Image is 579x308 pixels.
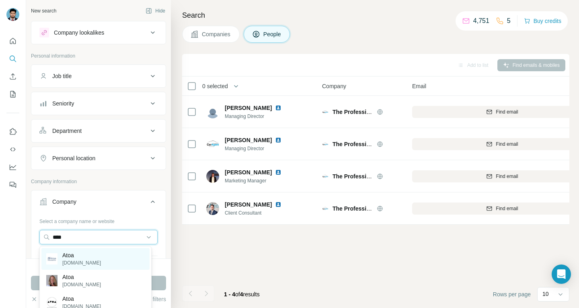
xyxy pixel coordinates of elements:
img: LinkedIn logo [275,169,281,176]
p: Company information [31,178,166,185]
p: Atoa [62,251,101,259]
div: Seniority [52,99,74,107]
span: Find email [496,141,518,148]
span: Rows per page [493,290,531,298]
img: Avatar [6,8,19,21]
button: Seniority [31,94,166,113]
button: Personal location [31,149,166,168]
div: Personal location [52,154,95,162]
span: Find email [496,205,518,212]
span: The Professional Car Agent [333,205,406,212]
img: LinkedIn logo [275,201,281,208]
img: Avatar [206,170,219,183]
span: Managing Director [225,113,291,120]
span: Find email [496,108,518,116]
button: Department [31,121,166,141]
div: Job title [52,72,72,80]
button: Feedback [6,178,19,192]
span: [PERSON_NAME] [225,104,272,112]
p: Atoa [62,273,101,281]
img: Avatar [206,105,219,118]
button: Hide [140,5,171,17]
span: results [224,291,260,298]
span: The Professional Car Agent [333,109,406,115]
span: Managing Director [225,145,291,152]
span: Find email [496,173,518,180]
button: Dashboard [6,160,19,174]
span: [PERSON_NAME] [225,136,272,144]
p: [DOMAIN_NAME] [62,281,101,288]
span: of [235,291,240,298]
span: Companies [202,30,231,38]
span: Client Consultant [225,209,291,217]
button: Use Surfe API [6,142,19,157]
img: Avatar [206,138,219,151]
button: My lists [6,87,19,101]
span: Marketing Manager [225,177,291,184]
div: New search [31,7,56,14]
span: The Professional Car Agent [333,173,406,180]
span: 1 - 4 [224,291,235,298]
button: Job title [31,66,166,86]
img: LinkedIn logo [275,105,281,111]
img: Atoa [46,297,57,308]
span: Company [322,82,346,90]
h4: Search [182,10,569,21]
span: The Professional Car Agent [333,141,406,147]
span: Email [412,82,426,90]
img: LinkedIn logo [275,137,281,143]
img: Logo of The Professional Car Agent [322,109,329,115]
button: Clear [31,295,54,303]
span: 4 [240,291,243,298]
span: [PERSON_NAME] [225,168,272,176]
button: Search [6,52,19,66]
p: 4,751 [473,16,489,26]
p: [DOMAIN_NAME] [62,259,101,267]
span: [PERSON_NAME] [225,201,272,209]
p: Atoa [62,295,101,303]
p: 5 [507,16,511,26]
span: 0 selected [202,82,228,90]
div: Open Intercom Messenger [552,265,571,284]
div: Company lookalikes [54,29,104,37]
img: Atoa [46,253,57,265]
img: Avatar [206,202,219,215]
img: Logo of The Professional Car Agent [322,173,329,180]
button: Enrich CSV [6,69,19,84]
p: Personal information [31,52,166,60]
img: Logo of The Professional Car Agent [322,141,329,147]
div: Company [52,198,76,206]
button: Use Surfe on LinkedIn [6,124,19,139]
button: Quick start [6,34,19,48]
img: Atoa [46,275,57,286]
p: 10 [542,290,549,298]
span: People [263,30,282,38]
img: Logo of The Professional Car Agent [322,205,329,212]
button: Company lookalikes [31,23,166,42]
div: Select a company name or website [39,215,158,225]
div: Department [52,127,82,135]
button: Company [31,192,166,215]
button: Buy credits [524,15,561,27]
